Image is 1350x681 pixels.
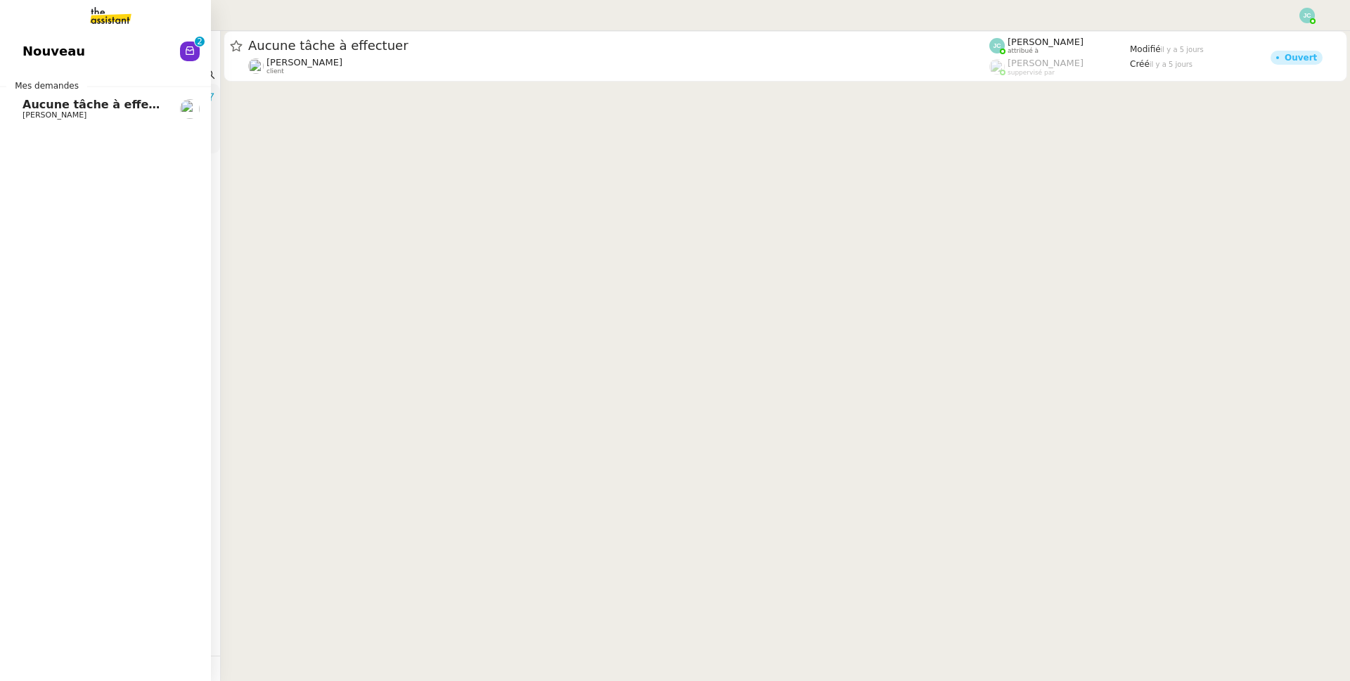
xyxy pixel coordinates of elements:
[195,37,205,46] nz-badge-sup: 2
[197,37,202,49] p: 2
[1130,44,1161,54] span: Modifié
[248,39,989,52] span: Aucune tâche à effectuer
[989,58,1130,76] app-user-label: suppervisé par
[1299,8,1315,23] img: svg
[1008,37,1084,47] span: [PERSON_NAME]
[266,68,284,75] span: client
[248,57,989,75] app-user-detailed-label: client
[989,59,1005,75] img: users%2FyQfMwtYgTqhRP2YHWHmG2s2LYaD3%2Favatar%2Fprofile-pic.png
[1161,46,1204,53] span: il y a 5 jours
[1150,61,1192,68] span: il y a 5 jours
[1130,59,1150,69] span: Créé
[1008,69,1055,77] span: suppervisé par
[989,38,1005,53] img: svg
[6,79,87,93] span: Mes demandes
[1285,53,1317,62] div: Ouvert
[1008,47,1039,55] span: attribué à
[22,110,86,120] span: [PERSON_NAME]
[180,99,200,119] img: users%2FRcIDm4Xn1TPHYwgLThSv8RQYtaM2%2Favatar%2F95761f7a-40c3-4bb5-878d-fe785e6f95b2
[22,41,85,62] span: Nouveau
[989,37,1130,55] app-user-label: attribué à
[248,58,264,74] img: users%2FRcIDm4Xn1TPHYwgLThSv8RQYtaM2%2Favatar%2F95761f7a-40c3-4bb5-878d-fe785e6f95b2
[22,98,182,111] span: Aucune tâche à effectuer
[1008,58,1084,68] span: [PERSON_NAME]
[266,57,342,68] span: [PERSON_NAME]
